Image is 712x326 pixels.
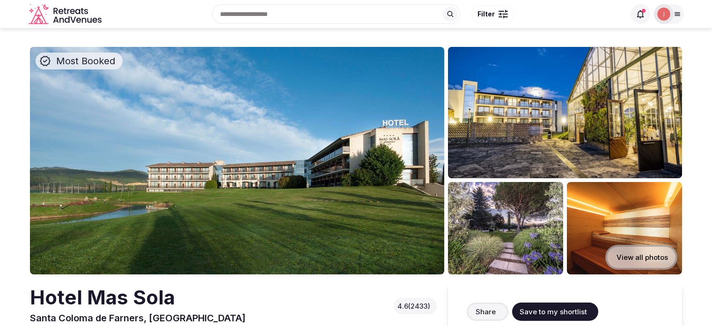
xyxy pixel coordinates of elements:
button: Filter [471,5,514,23]
button: Save to my shortlist [512,303,598,321]
span: Save to my shortlist [520,307,587,317]
a: 4.6(2433) [397,302,433,311]
a: Visit the homepage [29,4,103,25]
img: Venue gallery photo [567,182,682,274]
span: Filter [477,9,495,19]
img: Venue gallery photo [448,47,682,178]
svg: Retreats and Venues company logo [29,4,103,25]
img: Venue cover photo [30,47,444,274]
span: Santa Coloma de Farners, [GEOGRAPHIC_DATA] [30,312,246,324]
img: Joanna Asiukiewicz [657,8,670,21]
div: Most Booked [36,53,123,69]
span: 4.6 (2433) [397,302,430,311]
button: View all photos [605,245,677,270]
h2: Hotel Mas Sola [30,284,246,311]
span: Share [476,307,496,317]
span: Most Booked [52,54,119,68]
button: Share [467,303,508,321]
img: Venue gallery photo [448,182,563,274]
